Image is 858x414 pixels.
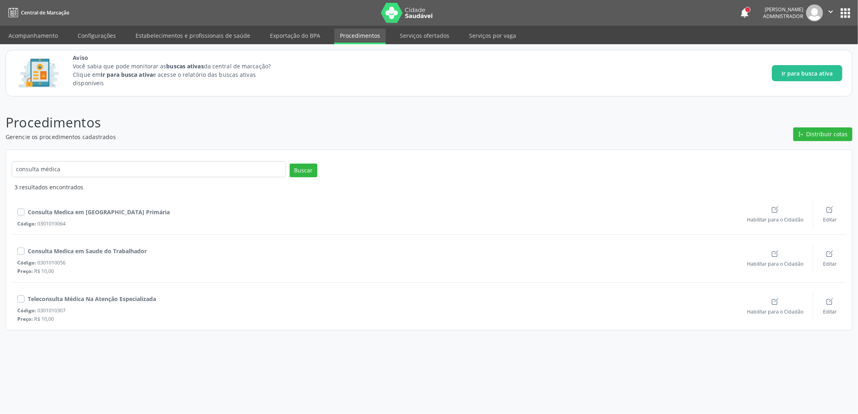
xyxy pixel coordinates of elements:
a: Serviços por vaga [463,29,522,43]
div: Consulta Medica em Atenção Primária [28,208,170,216]
p: Gerencie os procedimentos cadastrados [6,133,599,141]
p: Você sabia que pode monitorar as da central de marcação? Clique em e acesse o relatório das busca... [73,62,286,87]
input: Busque pelo nome ou código de procedimento [12,161,286,177]
ion-icon: git merge outline [798,131,804,137]
span: Editar [823,260,837,267]
ion-icon: create outline [771,297,779,305]
span: Administrador [763,13,803,20]
a: Procedimentos [334,29,386,44]
strong: Ir para busca ativa [101,71,153,78]
span: Editar [823,308,837,315]
div: 0301010056 [17,259,737,266]
span: Editar [823,216,837,223]
button: apps [838,6,852,20]
button: notifications [739,7,750,18]
span: Aviso [73,53,286,62]
a: Central de Marcação [6,6,69,19]
button: Buscar [290,164,317,177]
div: Consulta Medica em Saude do Trabalhador [28,247,147,255]
div: 3 resultados encontrados [14,183,846,191]
a: Exportação do BPA [264,29,326,43]
button:  [823,4,838,21]
i:  [826,7,835,16]
ion-icon: create outline [771,250,779,258]
span: Preço: [17,268,33,275]
span: R$ 10,00 [35,316,54,322]
span: Preço: [17,316,33,322]
div: [PERSON_NAME] [763,6,803,13]
ion-icon: create outline [771,205,779,213]
a: Configurações [72,29,121,43]
ion-icon: create outline [826,250,834,258]
span: Central de Marcação [21,9,69,16]
span: Distribuir cotas [807,130,848,138]
span: R$ 10,00 [35,268,54,275]
ion-icon: create outline [826,205,834,213]
span: Código: [17,307,36,314]
p: Procedimentos [6,113,599,133]
span: Habilitar para o Cidadão [747,216,803,223]
ion-icon: create outline [826,297,834,305]
span: Ir para busca ativa [782,69,833,78]
span: Código: [17,220,36,227]
span: Habilitar para o Cidadão [747,308,803,315]
button: Ir para busca ativa [772,65,842,81]
strong: buscas ativas [166,62,204,70]
div: Teleconsulta Médica Na Atenção Especializada [28,295,156,303]
button: git merge outline Distribuir cotas [793,127,852,141]
span: Código: [17,259,36,266]
div: 0301010307 [17,307,737,314]
a: Acompanhamento [3,29,64,43]
img: img [806,4,823,21]
div: 0301010064 [17,220,737,227]
a: Serviços ofertados [394,29,455,43]
span: Habilitar para o Cidadão [747,260,803,267]
a: Estabelecimentos e profissionais de saúde [130,29,256,43]
img: Imagem de CalloutCard [16,55,62,91]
